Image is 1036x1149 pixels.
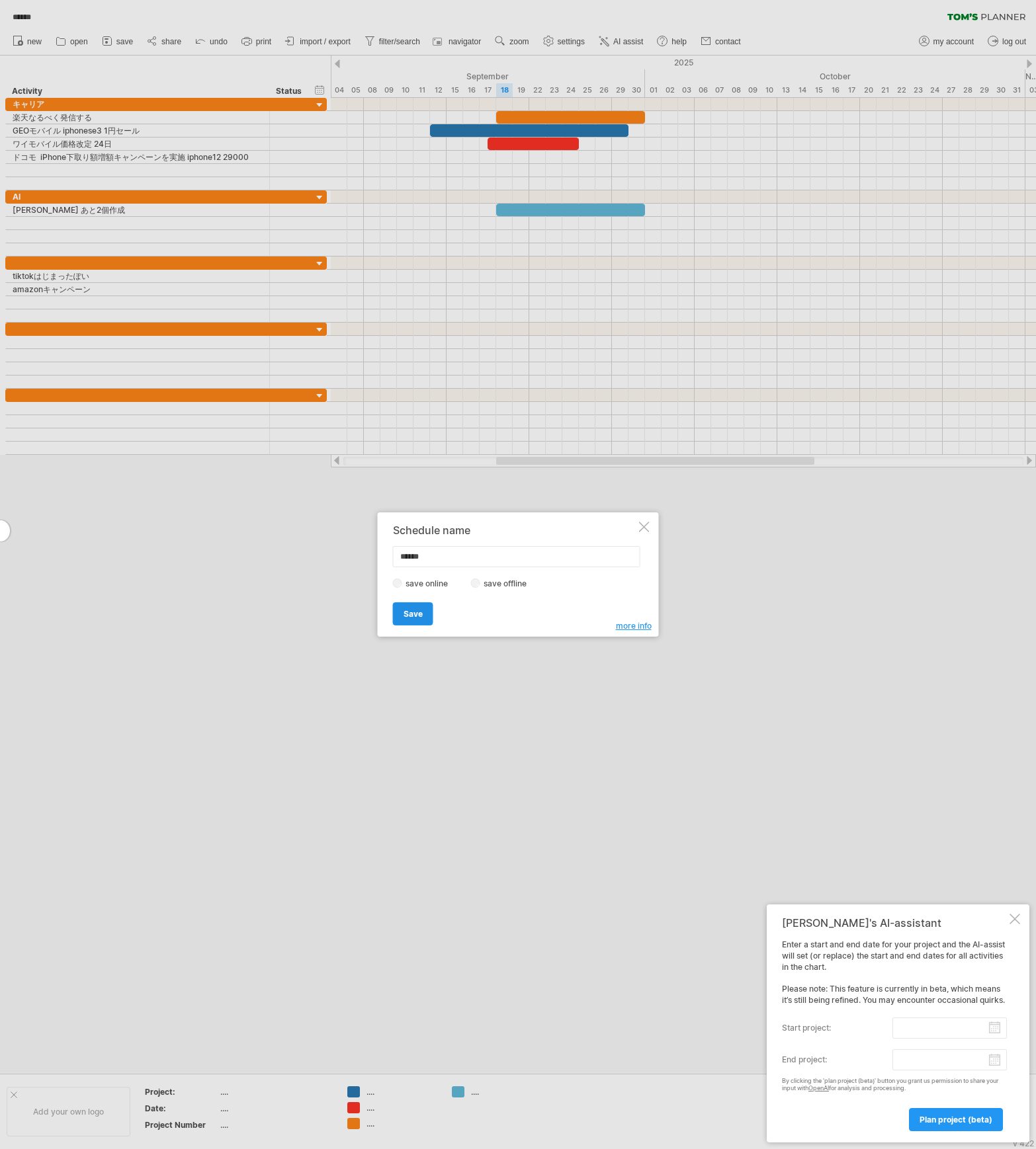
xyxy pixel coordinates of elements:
span: Save [404,609,423,619]
label: save offline [480,578,538,588]
div: Enter a start and end date for your project and the AI-assist will set (or replace) the start and... [782,939,1007,1130]
a: Save [393,602,433,625]
span: plan project (beta) [920,1115,992,1125]
div: Schedule name [393,524,636,536]
label: save online [402,578,459,588]
label: start project: [782,1017,892,1039]
div: [PERSON_NAME]'s AI-assistant [782,916,1007,930]
div: By clicking the 'plan project (beta)' button you grant us permission to share your input with for... [782,1078,1007,1092]
label: end project: [782,1049,892,1070]
span: more info [616,621,652,631]
a: plan project (beta) [909,1108,1003,1131]
a: OpenAI [808,1084,829,1091]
